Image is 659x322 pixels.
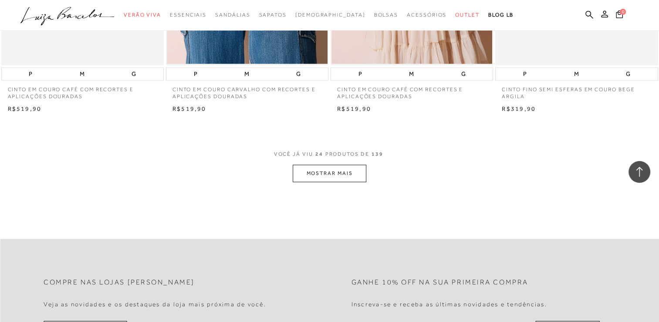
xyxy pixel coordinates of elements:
[315,151,323,157] span: 24
[613,10,625,21] button: 0
[356,68,365,80] button: P
[170,12,206,18] span: Essenciais
[372,151,383,157] span: 139
[166,81,328,101] a: CINTO EM COURO CARVALHO COM RECORTES E APLICAÇÕES DOURADAS
[374,12,398,18] span: Bolsas
[242,68,252,80] button: M
[459,68,468,80] button: G
[295,12,365,18] span: [DEMOGRAPHIC_DATA]
[77,68,87,80] button: M
[488,12,514,18] span: BLOG LB
[351,278,528,287] h2: Ganhe 10% off na sua primeira compra
[407,7,446,23] a: categoryNavScreenReaderText
[294,68,303,80] button: G
[337,105,371,112] span: R$519,90
[331,81,493,101] a: CINTO EM COURO CAFÉ COM RECORTES E APLICAÇÕES DOURADAS
[215,12,250,18] span: Sandálias
[215,7,250,23] a: categoryNavScreenReaderText
[495,81,658,101] a: CINTO FINO SEMI ESFERAS EM COURO BEGE ARGILA
[455,12,480,18] span: Outlet
[620,9,626,15] span: 0
[623,68,633,80] button: G
[274,151,385,157] span: VOCÊ JÁ VIU PRODUTOS DE
[172,105,206,112] span: R$519,90
[259,12,286,18] span: Sapatos
[124,12,161,18] span: Verão Viva
[455,7,480,23] a: categoryNavScreenReaderText
[44,301,266,308] h4: Veja as novidades e os destaques da loja mais próxima de você.
[170,7,206,23] a: categoryNavScreenReaderText
[571,68,581,80] button: M
[191,68,199,80] button: P
[26,68,35,80] button: P
[44,278,195,287] h2: Compre nas lojas [PERSON_NAME]
[295,7,365,23] a: noSubCategoriesText
[502,105,536,112] span: R$319,90
[520,68,529,80] button: P
[374,7,398,23] a: categoryNavScreenReaderText
[406,68,416,80] button: M
[129,68,139,80] button: G
[293,165,366,182] button: MOSTRAR MAIS
[351,301,547,308] h4: Inscreva-se e receba as últimas novidades e tendências.
[488,7,514,23] a: BLOG LB
[259,7,286,23] a: categoryNavScreenReaderText
[124,7,161,23] a: categoryNavScreenReaderText
[1,81,164,101] a: CINTO EM COURO CAFÉ COM RECORTES E APLICAÇÕES DOURADAS
[8,105,42,112] span: R$519,90
[407,12,446,18] span: Acessórios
